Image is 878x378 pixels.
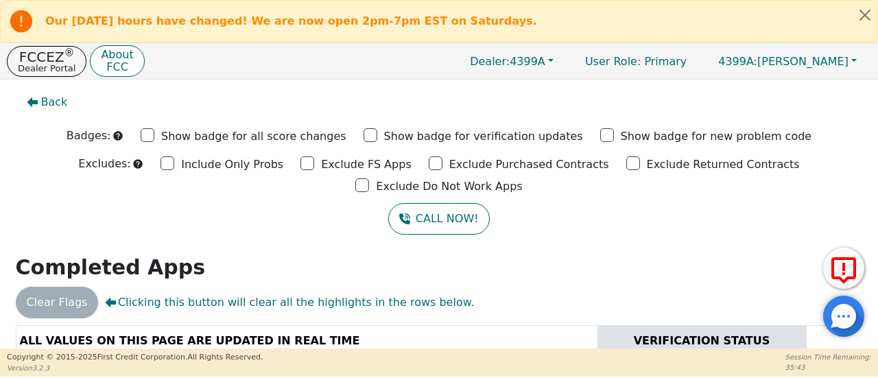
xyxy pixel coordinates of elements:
p: Primary [571,48,700,75]
p: About [101,49,133,60]
button: Report Error to FCC [823,248,864,289]
span: User Role : [585,55,641,68]
b: Our [DATE] hours have changed! We are now open 2pm-7pm EST on Saturdays. [45,14,537,27]
div: ALL VALUES ON THIS PAGE ARE UPDATED IN REAL TIME [20,333,594,349]
button: Back [16,86,79,118]
button: Dealer:4399A [455,51,568,72]
button: FCCEZ®Dealer Portal [7,46,86,77]
a: User Role: Primary [571,48,700,75]
span: 4399A: [718,55,757,68]
p: Dealer Portal [18,64,75,73]
div: VERIFICATION STATUS [604,333,800,349]
p: Badges: [67,128,111,144]
p: FCC [101,62,133,73]
span: 4399A [470,55,545,68]
p: FCCEZ [18,50,75,64]
p: Exclude Do Not Work Apps [376,178,522,195]
button: CALL NOW! [388,203,489,235]
sup: ® [64,47,75,59]
span: Back [41,94,68,110]
span: All Rights Reserved. [187,353,263,362]
button: 4399A:[PERSON_NAME] [704,51,871,72]
p: Exclude FS Apps [321,156,412,173]
strong: Completed Apps [16,255,206,279]
p: Exclude Purchased Contracts [449,156,609,173]
p: Copyright © 2015- 2025 First Credit Corporation. [7,352,263,364]
p: Exclude Returned Contracts [647,156,800,173]
p: Version 3.2.3 [7,363,263,373]
p: Session Time Remaining: [785,352,871,362]
p: Show badge for all score changes [161,128,346,145]
p: Excludes: [78,156,130,172]
p: Show badge for new problem code [621,128,812,145]
p: Include Only Probs [181,156,283,173]
span: Clicking this button will clear all the highlights in the rows below. [105,294,474,311]
span: [PERSON_NAME] [718,55,849,68]
p: 35:43 [785,362,871,373]
button: AboutFCC [90,45,144,78]
button: Close alert [853,1,877,29]
p: Show badge for verification updates [384,128,583,145]
span: Dealer: [470,55,510,68]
